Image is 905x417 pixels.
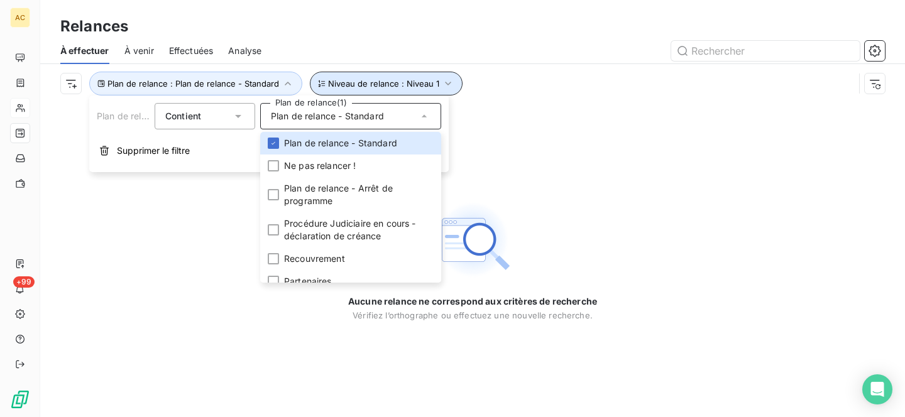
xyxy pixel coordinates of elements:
[284,160,356,172] span: Ne pas relancer !
[310,72,463,95] button: Niveau de relance : Niveau 1
[89,72,302,95] button: Plan de relance : Plan de relance - Standard
[284,252,345,265] span: Recouvrement
[284,182,434,207] span: Plan de relance - Arrêt de programme
[353,310,593,320] span: Vérifiez l’orthographe ou effectuez une nouvelle recherche.
[60,45,109,57] span: À effectuer
[284,275,332,288] span: Partenaires
[671,41,860,61] input: Rechercher
[432,200,513,280] img: Empty state
[862,374,892,404] div: Open Intercom Messenger
[228,45,261,57] span: Analyse
[89,137,449,165] button: Supprimer le filtre
[13,276,35,288] span: +99
[284,217,434,242] span: Procédure Judiciaire en cours - déclaration de créance
[10,8,30,28] div: AC
[60,15,128,38] h3: Relances
[97,111,162,121] span: Plan de relance
[107,79,279,89] span: Plan de relance : Plan de relance - Standard
[348,295,597,308] span: Aucune relance ne correspond aux critères de recherche
[328,79,439,89] span: Niveau de relance : Niveau 1
[10,389,30,409] img: Logo LeanPay
[284,137,397,149] span: Plan de relance - Standard
[169,45,214,57] span: Effectuées
[124,45,154,57] span: À venir
[271,110,384,122] span: Plan de relance - Standard
[165,111,201,121] span: Contient
[117,144,190,157] span: Supprimer le filtre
